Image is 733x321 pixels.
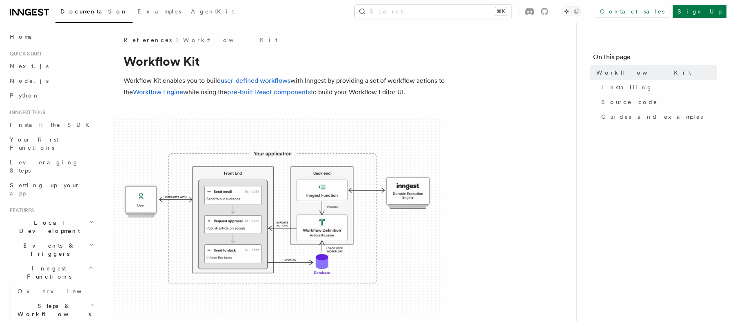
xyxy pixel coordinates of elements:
a: Contact sales [595,5,669,18]
a: Overview [14,284,96,299]
button: Local Development [7,215,96,238]
a: Sign Up [673,5,726,18]
a: Install the SDK [7,117,96,132]
kbd: ⌘K [495,7,507,15]
a: Workflow Kit [593,65,717,80]
button: Toggle dark mode [562,7,581,16]
h1: Workflow Kit [124,54,450,69]
a: Workflow Engine [133,88,183,96]
h4: On this page [593,52,717,65]
span: Python [10,92,40,99]
a: Installing [598,80,717,95]
span: Events & Triggers [7,241,89,258]
a: Source code [598,95,717,109]
a: Documentation [55,2,133,23]
a: Setting up your app [7,178,96,201]
span: Features [7,207,34,214]
span: Workflow Kit [596,69,691,77]
span: Examples [137,8,181,15]
a: user-defined workflows [221,77,290,84]
span: Install the SDK [10,122,94,128]
span: Inngest Functions [7,264,88,281]
span: Home [10,33,33,41]
span: Quick start [7,51,42,57]
a: Next.js [7,59,96,73]
a: Guides and examples [598,109,717,124]
span: Overview [18,288,102,294]
a: Leveraging Steps [7,155,96,178]
span: AgentKit [191,8,234,15]
span: Node.js [10,77,49,84]
a: Home [7,29,96,44]
span: References [124,36,172,44]
span: Installing [601,83,653,91]
span: Guides and examples [601,113,703,121]
a: Examples [133,2,186,22]
a: pre-built React components [227,88,311,96]
span: Next.js [10,63,49,69]
button: Events & Triggers [7,238,96,261]
span: Steps & Workflows [14,302,91,318]
a: Workflow Kit [183,36,277,44]
span: Inngest tour [7,109,46,116]
button: Inngest Functions [7,261,96,284]
p: Workflow Kit enables you to build with Inngest by providing a set of workflow actions to the whil... [124,75,450,98]
span: Leveraging Steps [10,159,79,174]
a: Python [7,88,96,103]
button: Search...⌘K [355,5,512,18]
a: AgentKit [186,2,239,22]
a: Your first Functions [7,132,96,155]
span: Setting up your app [10,182,80,197]
span: Local Development [7,219,89,235]
span: Your first Functions [10,136,58,151]
a: Node.js [7,73,96,88]
span: Documentation [60,8,128,15]
span: Source code [601,98,658,106]
img: The Workflow Kit provides a Workflow Engine to compose workflow actions on the back end and a set... [114,119,441,314]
